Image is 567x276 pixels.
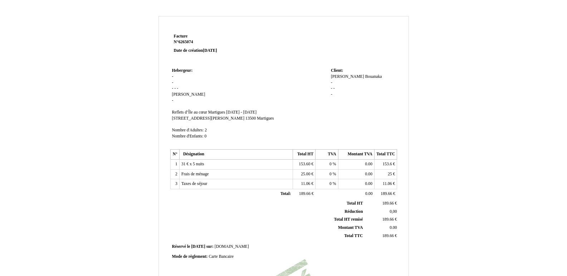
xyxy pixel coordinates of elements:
[375,169,397,179] td: €
[257,116,274,121] span: Martigues
[382,217,394,222] span: 189.66
[331,68,343,73] span: Client:
[390,209,397,214] span: 0,00
[172,116,245,121] span: [STREET_ADDRESS][PERSON_NAME]
[365,74,382,79] span: Bouanaka
[172,110,225,115] span: Reflets d’Île au cœur Martigues
[191,244,205,249] span: [DATE]
[381,191,392,196] span: 189.66
[333,86,335,91] span: -
[299,191,311,196] span: 189.66
[331,92,332,97] span: -
[365,162,372,166] span: 0.00
[226,110,256,115] span: [DATE] - [DATE]
[293,160,315,170] td: €
[181,162,204,166] span: 31 € x 5 nuits
[172,98,173,103] span: -
[301,172,310,176] span: 25.00
[172,80,173,85] span: -
[329,181,332,186] span: 0
[338,150,374,160] th: Montant TVA
[316,169,338,179] td: %
[205,134,207,139] span: 0
[364,232,398,240] td: €
[382,162,392,166] span: 153.6
[299,162,310,166] span: 153.60
[172,86,173,91] span: -
[177,86,178,91] span: -
[203,48,217,53] span: [DATE]
[316,179,338,189] td: %
[174,48,217,53] strong: Date de création
[179,150,293,160] th: Désignation
[174,39,259,45] strong: N°
[375,179,397,189] td: €
[205,128,207,132] span: 2
[365,181,372,186] span: 0.00
[170,179,179,189] td: 3
[316,160,338,170] td: %
[365,172,372,176] span: 0.00
[170,150,179,160] th: N°
[293,150,315,160] th: Total HT
[383,181,392,186] span: 11.06
[293,189,315,199] td: €
[181,181,207,186] span: Taxes de séjour
[170,169,179,179] td: 2
[179,40,193,44] span: 6265074
[172,74,173,79] span: -
[331,86,332,91] span: -
[382,234,394,238] span: 189.66
[172,128,204,132] span: Nombre d'Adultes:
[181,172,209,176] span: Frais de ménage
[338,225,363,230] span: Montant TVA
[375,160,397,170] td: €
[375,150,397,160] th: Total TTC
[382,201,394,206] span: 189.66
[331,74,364,79] span: [PERSON_NAME]
[174,86,176,91] span: -
[280,191,291,196] span: Total:
[388,172,392,176] span: 25
[316,150,338,160] th: TVA
[245,116,256,121] span: 13500
[364,216,398,224] td: €
[172,68,193,73] span: Hebergeur:
[172,254,208,259] span: Mode de règlement:
[347,201,363,206] span: Total HT
[364,200,398,207] td: €
[293,169,315,179] td: €
[329,172,332,176] span: 0
[293,179,315,189] td: €
[172,244,190,249] span: Réservé le
[209,254,234,259] span: Carte Bancaire
[174,34,188,39] span: Facture
[172,92,205,97] span: [PERSON_NAME]
[344,234,363,238] span: Total TTC
[301,181,311,186] span: 11.06
[329,162,332,166] span: 0
[344,209,363,214] span: Réduction
[375,189,397,199] td: €
[365,191,372,196] span: 0.00
[390,225,397,230] span: 0.00
[334,217,363,222] span: Total HT remisé
[172,134,204,139] span: Nombre d'Enfants:
[206,244,214,249] span: sur:
[331,80,332,85] span: -
[215,244,249,249] span: [DOMAIN_NAME]
[170,160,179,170] td: 1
